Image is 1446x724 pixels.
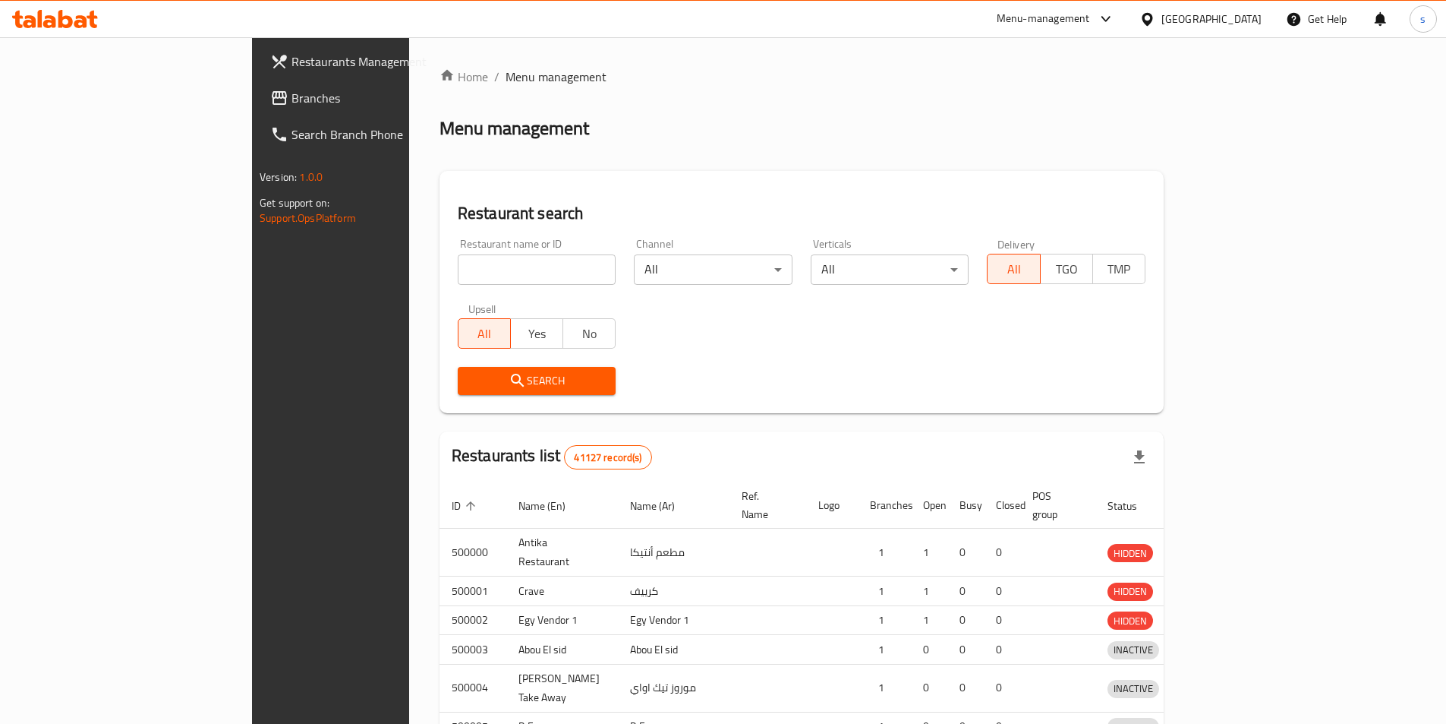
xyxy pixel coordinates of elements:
[260,208,356,228] a: Support.OpsPlatform
[634,255,792,285] div: All
[947,605,984,635] td: 0
[1121,439,1158,476] div: Export file
[565,451,651,465] span: 41127 record(s)
[452,444,652,469] h2: Restaurants list
[947,664,984,712] td: 0
[458,255,616,285] input: Search for restaurant name or ID..
[618,605,729,635] td: Egy Vendor 1
[299,167,323,187] span: 1.0.0
[997,10,1090,28] div: Menu-management
[1107,583,1153,600] span: HIDDEN
[618,635,729,665] td: Abou El sid
[858,577,911,606] td: 1
[1107,612,1153,630] div: HIDDEN
[494,68,499,86] li: /
[458,318,511,349] button: All
[984,635,1020,665] td: 0
[260,167,297,187] span: Version:
[517,323,557,345] span: Yes
[506,577,618,606] td: Crave
[258,80,493,116] a: Branches
[1107,583,1153,601] div: HIDDEN
[742,487,788,523] span: Ref. Name
[506,664,618,712] td: [PERSON_NAME] Take Away
[1420,11,1426,27] span: s
[618,664,729,712] td: موروز تيك اواي
[1107,680,1159,697] span: INACTIVE
[987,254,1040,284] button: All
[858,529,911,577] td: 1
[564,445,651,469] div: Total records count
[630,497,695,515] span: Name (Ar)
[506,529,618,577] td: Antika Restaurant
[291,125,481,144] span: Search Branch Phone
[468,303,496,314] label: Upsell
[947,635,984,665] td: 0
[258,116,493,153] a: Search Branch Phone
[911,605,947,635] td: 1
[1107,612,1153,630] span: HIDDEN
[911,577,947,606] td: 1
[858,664,911,712] td: 1
[452,497,480,515] span: ID
[984,529,1020,577] td: 0
[947,577,984,606] td: 0
[1099,258,1139,280] span: TMP
[994,258,1034,280] span: All
[984,664,1020,712] td: 0
[911,482,947,529] th: Open
[911,529,947,577] td: 1
[911,635,947,665] td: 0
[984,577,1020,606] td: 0
[997,239,1035,249] label: Delivery
[858,605,911,635] td: 1
[291,52,481,71] span: Restaurants Management
[506,68,606,86] span: Menu management
[1107,497,1157,515] span: Status
[811,255,969,285] div: All
[1040,254,1093,284] button: TGO
[258,43,493,80] a: Restaurants Management
[1161,11,1262,27] div: [GEOGRAPHIC_DATA]
[947,482,984,529] th: Busy
[1107,545,1153,562] span: HIDDEN
[984,482,1020,529] th: Closed
[1032,487,1077,523] span: POS group
[569,323,610,345] span: No
[291,89,481,107] span: Branches
[1107,641,1159,659] div: INACTIVE
[858,482,911,529] th: Branches
[518,497,585,515] span: Name (En)
[911,664,947,712] td: 0
[562,318,616,349] button: No
[260,193,329,213] span: Get support on:
[506,635,618,665] td: Abou El sid
[947,529,984,577] td: 0
[984,605,1020,635] td: 0
[618,529,729,577] td: مطعم أنتيكا
[439,116,589,141] h2: Menu management
[506,605,618,635] td: Egy Vendor 1
[806,482,858,529] th: Logo
[1107,680,1159,698] div: INACTIVE
[465,323,505,345] span: All
[439,68,1164,86] nav: breadcrumb
[470,371,604,390] span: Search
[1107,641,1159,659] span: INACTIVE
[618,577,729,606] td: كرييف
[1047,258,1087,280] span: TGO
[1092,254,1145,284] button: TMP
[510,318,563,349] button: Yes
[858,635,911,665] td: 1
[458,202,1145,225] h2: Restaurant search
[458,367,616,395] button: Search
